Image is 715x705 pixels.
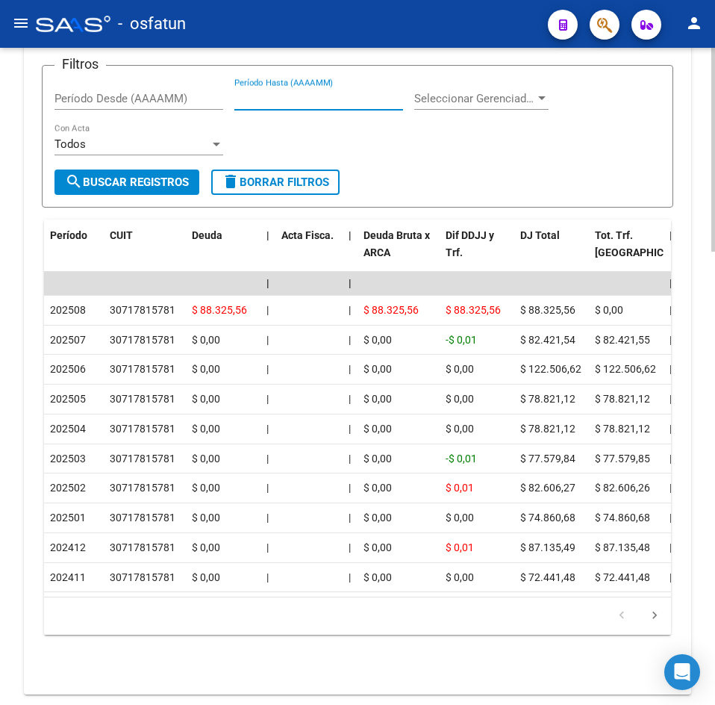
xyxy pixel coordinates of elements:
[595,482,650,494] span: $ 82.606,26
[118,7,186,40] span: - osfatun
[50,541,86,553] span: 202412
[110,569,175,586] div: 30717815781
[266,453,269,465] span: |
[192,304,247,316] span: $ 88.325,56
[349,229,352,241] span: |
[669,229,672,241] span: |
[595,229,696,258] span: Tot. Trf. [GEOGRAPHIC_DATA]
[669,571,672,583] span: |
[664,220,678,285] datatable-header-cell: |
[349,541,351,553] span: |
[50,482,86,494] span: 202502
[595,304,623,316] span: $ 0,00
[266,277,269,289] span: |
[363,334,392,346] span: $ 0,00
[50,453,86,465] span: 202503
[446,541,474,553] span: $ 0,01
[669,453,672,465] span: |
[446,423,474,435] span: $ 0,00
[414,92,535,105] span: Seleccionar Gerenciador
[446,571,474,583] span: $ 0,00
[446,334,477,346] span: -$ 0,01
[192,363,220,375] span: $ 0,00
[363,571,392,583] span: $ 0,00
[54,170,199,195] button: Buscar Registros
[349,363,351,375] span: |
[110,509,175,527] div: 30717815781
[266,304,269,316] span: |
[363,229,430,258] span: Deuda Bruta x ARCA
[186,220,260,285] datatable-header-cell: Deuda
[110,420,175,438] div: 30717815781
[260,220,275,285] datatable-header-cell: |
[363,423,392,435] span: $ 0,00
[65,173,83,190] mat-icon: search
[608,608,636,624] a: go to previous page
[192,512,220,524] span: $ 0,00
[110,229,133,241] span: CUIT
[222,173,240,190] mat-icon: delete
[446,363,474,375] span: $ 0,00
[669,393,672,405] span: |
[349,512,351,524] span: |
[266,512,269,524] span: |
[192,571,220,583] span: $ 0,00
[266,229,269,241] span: |
[266,541,269,553] span: |
[266,393,269,405] span: |
[50,304,86,316] span: 202508
[357,220,440,285] datatable-header-cell: Deuda Bruta x ARCA
[349,571,351,583] span: |
[669,423,672,435] span: |
[595,423,650,435] span: $ 78.821,12
[50,334,86,346] span: 202507
[65,176,189,189] span: Buscar Registros
[50,229,87,241] span: Período
[446,229,494,258] span: Dif DDJJ y Trf.
[669,541,672,553] span: |
[446,482,474,494] span: $ 0,01
[349,453,351,465] span: |
[192,334,220,346] span: $ 0,00
[520,229,560,241] span: DJ Total
[104,220,186,285] datatable-header-cell: CUIT
[520,571,575,583] span: $ 72.441,48
[343,220,357,285] datatable-header-cell: |
[50,423,86,435] span: 202504
[110,332,175,349] div: 30717815781
[266,334,269,346] span: |
[520,304,575,316] span: $ 88.325,56
[192,482,220,494] span: $ 0,00
[12,14,30,32] mat-icon: menu
[664,654,700,690] div: Open Intercom Messenger
[669,363,672,375] span: |
[211,170,340,195] button: Borrar Filtros
[520,541,575,553] span: $ 87.135,49
[520,334,575,346] span: $ 82.421,54
[363,512,392,524] span: $ 0,00
[669,334,672,346] span: |
[595,393,650,405] span: $ 78.821,12
[669,277,672,289] span: |
[349,423,351,435] span: |
[54,54,106,75] h3: Filtros
[110,361,175,378] div: 30717815781
[685,14,703,32] mat-icon: person
[520,393,575,405] span: $ 78.821,12
[669,512,672,524] span: |
[446,304,501,316] span: $ 88.325,56
[266,571,269,583] span: |
[349,393,351,405] span: |
[589,220,664,285] datatable-header-cell: Tot. Trf. Bruto
[44,220,104,285] datatable-header-cell: Período
[363,304,419,316] span: $ 88.325,56
[520,363,581,375] span: $ 122.506,62
[50,571,86,583] span: 202411
[595,363,656,375] span: $ 122.506,62
[192,229,222,241] span: Deuda
[520,512,575,524] span: $ 74.860,68
[520,482,575,494] span: $ 82.606,27
[192,423,220,435] span: $ 0,00
[363,541,392,553] span: $ 0,00
[266,423,269,435] span: |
